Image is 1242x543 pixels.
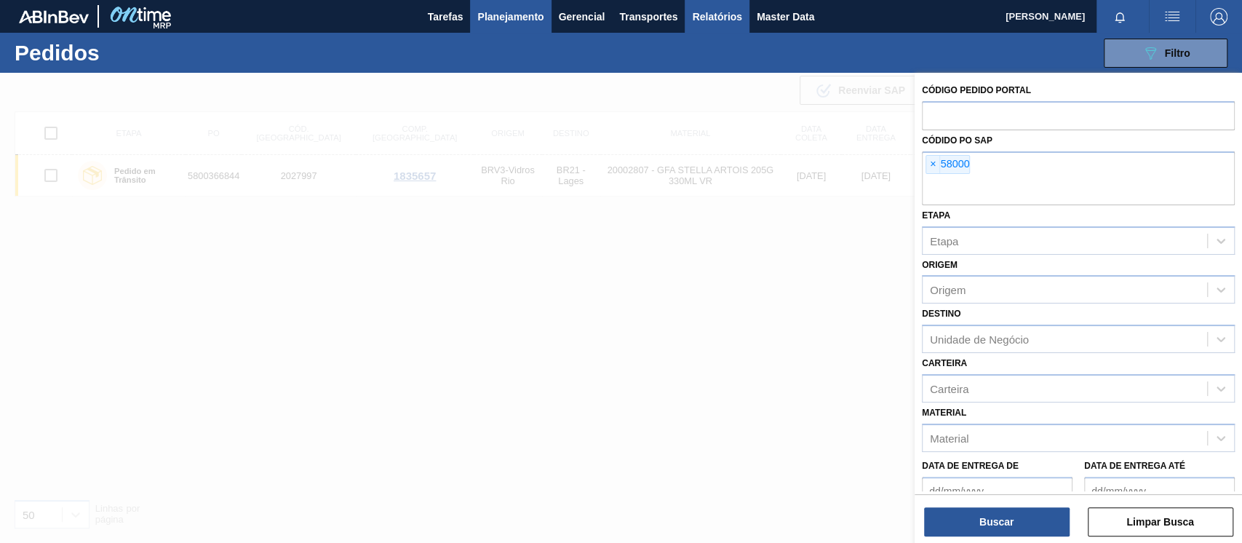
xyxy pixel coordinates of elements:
[922,260,958,270] label: Origem
[922,85,1031,95] label: Código Pedido Portal
[930,382,968,395] div: Carteira
[1104,39,1227,68] button: Filtro
[925,155,970,174] div: 58000
[559,8,605,25] span: Gerencial
[930,234,958,247] div: Etapa
[1096,7,1143,27] button: Notificações
[1084,477,1235,506] input: dd/mm/yyyy
[428,8,463,25] span: Tarefas
[1084,461,1185,471] label: Data de Entrega até
[1165,47,1190,59] span: Filtro
[930,333,1029,346] div: Unidade de Negócio
[619,8,677,25] span: Transportes
[757,8,814,25] span: Master Data
[930,284,966,296] div: Origem
[477,8,544,25] span: Planejamento
[922,309,960,319] label: Destino
[922,477,1072,506] input: dd/mm/yyyy
[15,44,228,61] h1: Pedidos
[19,10,89,23] img: TNhmsLtSVTkK8tSr43FrP2fwEKptu5GPRR3wAAAABJRU5ErkJggg==
[922,461,1019,471] label: Data de Entrega de
[922,210,950,221] label: Etapa
[692,8,741,25] span: Relatórios
[1163,8,1181,25] img: userActions
[922,135,992,146] label: Códido PO SAP
[926,156,940,173] span: ×
[1210,8,1227,25] img: Logout
[922,408,966,418] label: Material
[930,432,968,444] div: Material
[922,358,967,368] label: Carteira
